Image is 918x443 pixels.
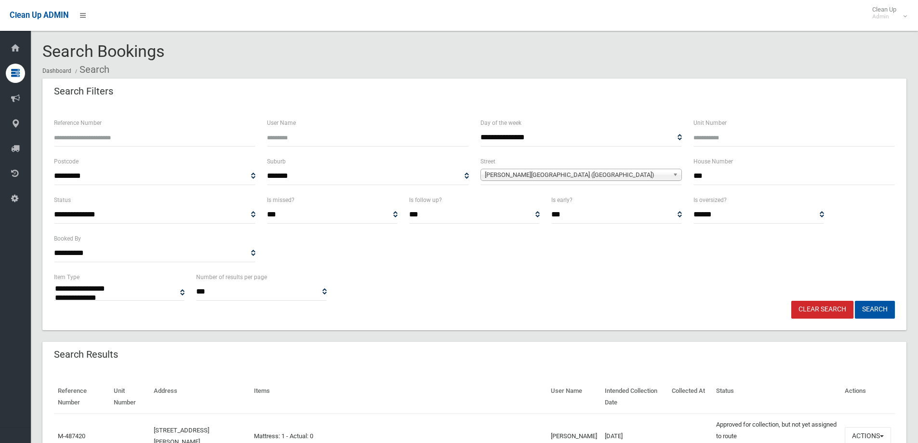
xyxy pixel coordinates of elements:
label: Booked By [54,233,81,244]
th: Actions [841,380,895,414]
a: Dashboard [42,67,71,74]
span: [PERSON_NAME][GEOGRAPHIC_DATA] ([GEOGRAPHIC_DATA]) [485,169,669,181]
label: Is follow up? [409,195,442,205]
th: User Name [547,380,601,414]
label: Is early? [551,195,572,205]
label: Is missed? [267,195,294,205]
th: Items [250,380,547,414]
label: Day of the week [480,118,521,128]
label: Unit Number [693,118,727,128]
label: Reference Number [54,118,102,128]
header: Search Results [42,345,130,364]
span: Search Bookings [42,41,165,61]
th: Unit Number [110,380,150,414]
th: Reference Number [54,380,110,414]
label: User Name [267,118,296,128]
th: Collected At [668,380,712,414]
span: Clean Up ADMIN [10,11,68,20]
li: Search [73,61,109,79]
span: Clean Up [867,6,906,20]
button: Search [855,301,895,319]
label: Number of results per page [196,272,267,282]
th: Address [150,380,251,414]
label: Status [54,195,71,205]
small: Admin [872,13,896,20]
header: Search Filters [42,82,125,101]
a: Clear Search [791,301,853,319]
label: Item Type [54,272,80,282]
label: Is oversized? [693,195,727,205]
label: Suburb [267,156,286,167]
th: Intended Collection Date [601,380,667,414]
th: Status [712,380,841,414]
label: Postcode [54,156,79,167]
label: Street [480,156,495,167]
label: House Number [693,156,733,167]
a: M-487420 [58,432,85,440]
